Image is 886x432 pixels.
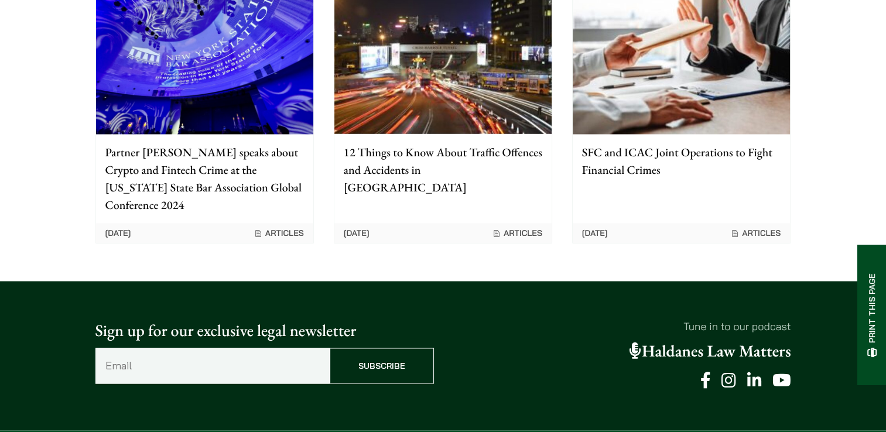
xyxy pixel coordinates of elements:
[453,318,791,334] p: Tune in to our podcast
[344,228,370,238] time: [DATE]
[95,348,330,383] input: Email
[344,143,542,196] p: 12 Things to Know About Traffic Offences and Accidents in [GEOGRAPHIC_DATA]
[105,228,131,238] time: [DATE]
[105,143,304,214] p: Partner [PERSON_NAME] speaks about Crypto and Fintech Crime at the [US_STATE] State Bar Associati...
[730,228,781,238] span: Articles
[95,318,434,343] p: Sign up for our exclusive legal newsletter
[582,143,781,179] p: SFC and ICAC Joint Operations to Fight Financial Crimes
[492,228,542,238] span: Articles
[254,228,304,238] span: Articles
[330,348,434,383] input: Subscribe
[582,228,608,238] time: [DATE]
[630,341,791,362] a: Haldanes Law Matters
